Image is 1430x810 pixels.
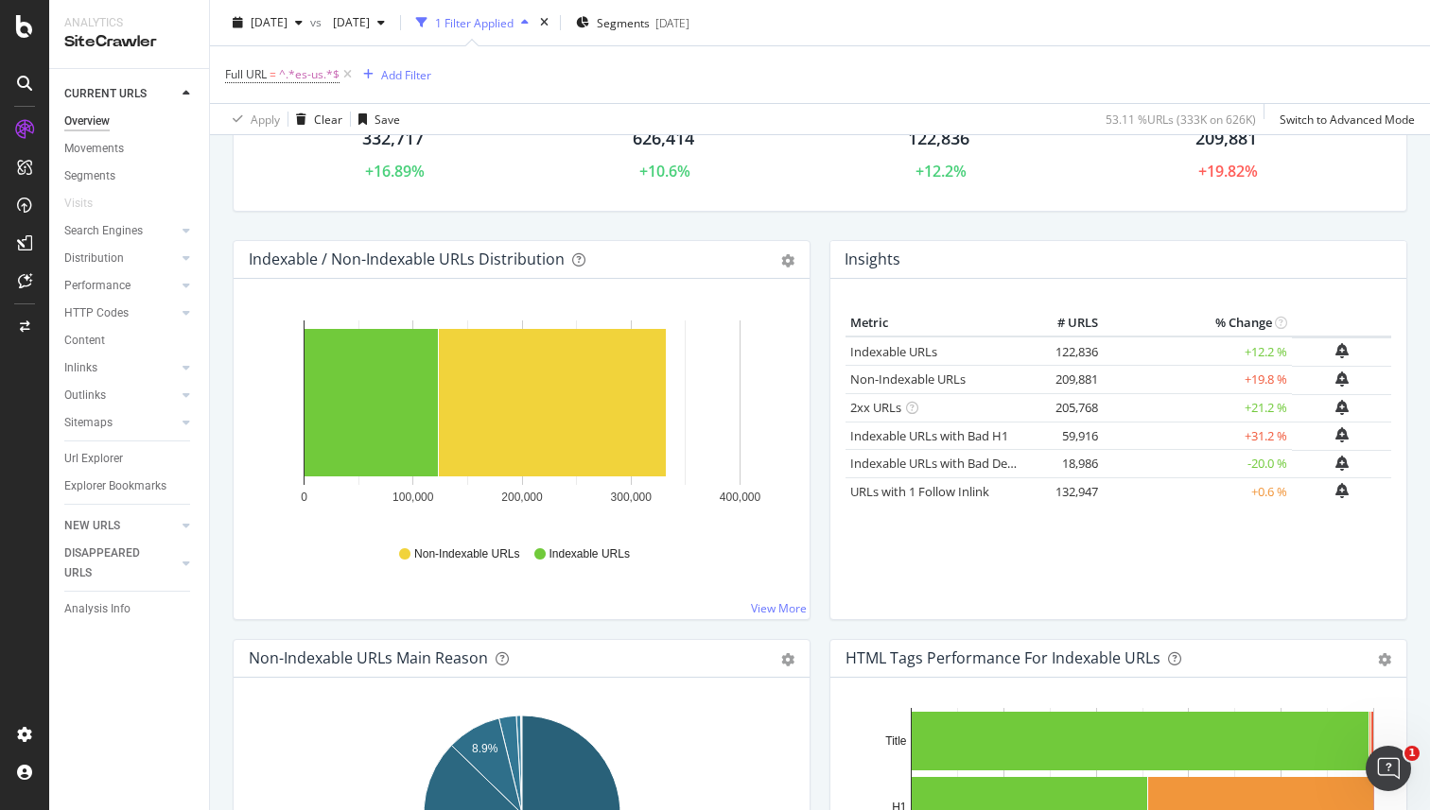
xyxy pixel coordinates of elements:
[64,31,194,53] div: SiteCrawler
[1106,111,1256,127] div: 53.11 % URLs ( 333K on 626K )
[1335,343,1349,358] div: bell-plus
[1027,394,1103,422] td: 205,768
[1103,477,1292,506] td: +0.6 %
[597,14,650,30] span: Segments
[225,104,280,134] button: Apply
[351,104,400,134] button: Save
[64,303,177,323] a: HTTP Codes
[64,449,196,469] a: Url Explorer
[64,221,177,241] a: Search Engines
[1027,309,1103,337] th: # URLS
[720,491,761,504] text: 400,000
[1378,653,1391,666] div: gear
[639,161,690,182] div: +10.6%
[64,386,106,405] div: Outlinks
[781,254,794,267] div: gear
[536,13,552,32] div: times
[310,14,325,30] span: vs
[1027,336,1103,366] td: 122,836
[1335,456,1349,471] div: bell-plus
[64,413,177,433] a: Sitemaps
[409,8,536,38] button: 1 Filter Applied
[751,600,807,616] a: View More
[64,112,110,131] div: Overview
[846,309,1027,337] th: Metric
[270,66,276,82] span: =
[1103,336,1292,366] td: +12.2 %
[64,112,196,131] a: Overview
[850,343,937,360] a: Indexable URLs
[64,84,147,104] div: CURRENT URLS
[249,309,794,528] svg: A chart.
[64,303,129,323] div: HTTP Codes
[549,546,630,562] span: Indexable URLs
[850,427,1008,444] a: Indexable URLs with Bad H1
[64,139,124,159] div: Movements
[64,194,112,214] a: Visits
[325,8,392,38] button: [DATE]
[414,546,519,562] span: Non-Indexable URLs
[655,14,689,30] div: [DATE]
[64,166,115,186] div: Segments
[850,371,966,388] a: Non-Indexable URLs
[916,161,967,182] div: +12.2%
[64,331,105,351] div: Content
[325,14,370,30] span: 2025 May. 18th
[781,653,794,666] div: gear
[314,111,342,127] div: Clear
[850,483,989,500] a: URLs with 1 Follow Inlink
[251,14,288,30] span: 2025 Aug. 17th
[64,599,131,619] div: Analysis Info
[850,455,1056,472] a: Indexable URLs with Bad Description
[381,66,431,82] div: Add Filter
[885,734,907,748] text: Title
[64,358,97,378] div: Inlinks
[301,491,307,504] text: 0
[225,8,310,38] button: [DATE]
[288,104,342,134] button: Clear
[633,127,694,151] div: 626,414
[64,84,177,104] a: CURRENT URLS
[365,161,425,182] div: +16.89%
[1027,477,1103,506] td: 132,947
[249,250,565,268] div: Indexable / Non-Indexable URLs Distribution
[1027,450,1103,478] td: 18,986
[375,111,400,127] div: Save
[1404,746,1420,761] span: 1
[64,139,196,159] a: Movements
[64,476,166,496] div: Explorer Bookmarks
[64,249,124,268] div: Distribution
[845,247,900,272] h4: Insights
[1103,366,1292,394] td: +19.8 %
[1027,422,1103,450] td: 59,916
[846,648,1160,667] div: HTML Tags Performance for Indexable URLs
[850,399,901,416] a: 2xx URLs
[1366,746,1411,791] iframe: Intercom live chat
[279,61,340,88] span: ^.*es-us.*$
[64,386,177,405] a: Outlinks
[1027,366,1103,394] td: 209,881
[362,127,424,151] div: 332,717
[472,742,498,755] text: 8.9%
[1198,161,1258,182] div: +19.82%
[356,63,431,86] button: Add Filter
[1280,111,1415,127] div: Switch to Advanced Mode
[392,491,434,504] text: 100,000
[249,648,488,667] div: Non-Indexable URLs Main Reason
[251,111,280,127] div: Apply
[64,476,196,496] a: Explorer Bookmarks
[1335,400,1349,415] div: bell-plus
[64,249,177,268] a: Distribution
[64,15,194,31] div: Analytics
[225,66,267,82] span: Full URL
[64,413,113,433] div: Sitemaps
[1335,371,1349,387] div: bell-plus
[64,331,196,351] a: Content
[568,8,697,38] button: Segments[DATE]
[64,276,131,296] div: Performance
[908,127,969,151] div: 122,836
[435,14,514,30] div: 1 Filter Applied
[1103,422,1292,450] td: +31.2 %
[611,491,653,504] text: 300,000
